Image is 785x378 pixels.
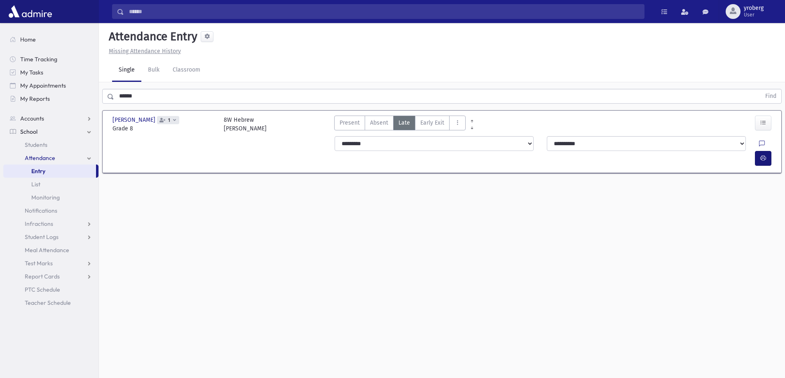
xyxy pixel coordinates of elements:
[3,151,98,165] a: Attendance
[398,118,410,127] span: Late
[20,82,66,89] span: My Appointments
[3,257,98,270] a: Test Marks
[20,115,44,122] span: Accounts
[3,165,96,178] a: Entry
[25,154,55,162] span: Attendance
[141,59,166,82] a: Bulk
[25,207,57,214] span: Notifications
[31,194,60,201] span: Monitoring
[25,273,60,280] span: Report Cards
[3,138,98,151] a: Students
[166,118,172,123] span: 1
[744,12,764,18] span: User
[3,92,98,105] a: My Reports
[124,4,644,19] input: Search
[3,53,98,66] a: Time Tracking
[105,30,197,44] h5: Attendance Entry
[3,217,98,230] a: Infractions
[3,283,98,296] a: PTC Schedule
[3,243,98,257] a: Meal Attendance
[31,181,40,188] span: List
[20,36,36,43] span: Home
[744,5,764,12] span: yroberg
[20,128,37,135] span: School
[25,233,59,241] span: Student Logs
[3,33,98,46] a: Home
[3,66,98,79] a: My Tasks
[31,167,45,175] span: Entry
[3,112,98,125] a: Accounts
[112,59,141,82] a: Single
[25,246,69,254] span: Meal Attendance
[25,286,60,293] span: PTC Schedule
[20,95,50,102] span: My Reports
[3,178,98,191] a: List
[224,116,267,133] div: 8W Hebrew [PERSON_NAME]
[3,191,98,204] a: Monitoring
[3,204,98,217] a: Notifications
[20,56,57,63] span: Time Tracking
[7,3,54,20] img: AdmirePro
[334,116,466,133] div: AttTypes
[20,69,43,76] span: My Tasks
[25,299,71,306] span: Teacher Schedule
[370,118,388,127] span: Absent
[420,118,444,127] span: Early Exit
[3,79,98,92] a: My Appointments
[112,116,157,124] span: [PERSON_NAME]
[109,48,181,55] u: Missing Attendance History
[25,141,47,148] span: Students
[3,296,98,309] a: Teacher Schedule
[105,48,181,55] a: Missing Attendance History
[25,260,53,267] span: Test Marks
[112,124,216,133] span: Grade 8
[3,230,98,243] a: Student Logs
[340,118,360,127] span: Present
[166,59,207,82] a: Classroom
[25,220,53,227] span: Infractions
[3,270,98,283] a: Report Cards
[760,89,781,103] button: Find
[3,125,98,138] a: School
